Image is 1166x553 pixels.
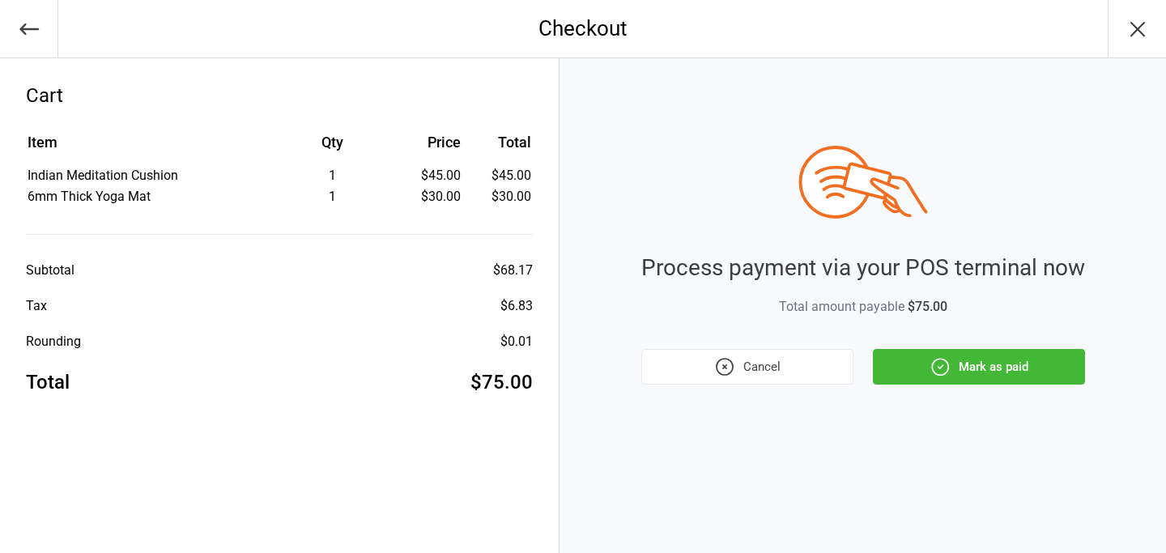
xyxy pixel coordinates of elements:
span: $75.00 [908,299,947,314]
div: $6.83 [500,296,533,316]
th: Item [28,131,272,164]
div: $30.00 [394,187,461,206]
td: $45.00 [467,166,531,185]
div: $0.01 [500,332,533,351]
div: Subtotal [26,261,74,280]
div: 1 [274,166,392,185]
div: Cart [26,81,533,110]
div: 1 [274,187,392,206]
div: Price [394,131,461,153]
div: $75.00 [470,368,533,397]
div: Rounding [26,332,81,351]
span: Indian Meditation Cushion [28,168,178,183]
th: Total [467,131,531,164]
button: Mark as paid [873,349,1085,385]
div: Tax [26,296,47,316]
span: 6mm Thick Yoga Mat [28,189,151,204]
div: Process payment via your POS terminal now [641,251,1085,285]
div: Total [26,368,70,397]
button: Cancel [641,349,853,385]
td: $30.00 [467,187,531,206]
th: Qty [274,131,392,164]
div: $45.00 [394,166,461,185]
div: $68.17 [493,261,533,280]
div: Total amount payable [641,297,1085,317]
